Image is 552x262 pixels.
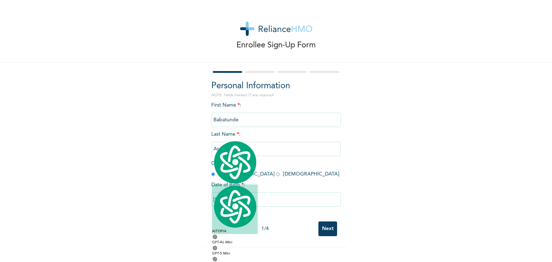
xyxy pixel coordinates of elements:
p: Enrollee Sign-Up Form [236,39,316,51]
img: logo.svg [212,140,258,184]
span: Gender : [DEMOGRAPHIC_DATA] [DEMOGRAPHIC_DATA] [211,161,339,177]
input: Enter your last name [211,142,341,156]
span: First Name : [211,103,341,122]
span: Date of Birth : [211,181,245,189]
input: Enter your first name [211,113,341,127]
h2: Personal Information [211,80,341,93]
img: logo.svg [212,184,258,229]
div: 1 / 4 [211,225,318,233]
img: gpt-black.svg [212,245,218,251]
p: NOTE: Fields marked (*) are required [211,93,341,98]
span: Last Name : [211,132,341,151]
img: gpt-black.svg [212,256,218,262]
img: logo [240,22,312,36]
div: AITOPIA [212,184,258,234]
input: DD-MM-YYYY [211,192,341,207]
div: GPT-4o Mini [212,234,258,245]
input: Next [318,221,337,236]
img: gpt-black.svg [212,234,218,240]
div: GPT-5 Mini [212,245,258,256]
